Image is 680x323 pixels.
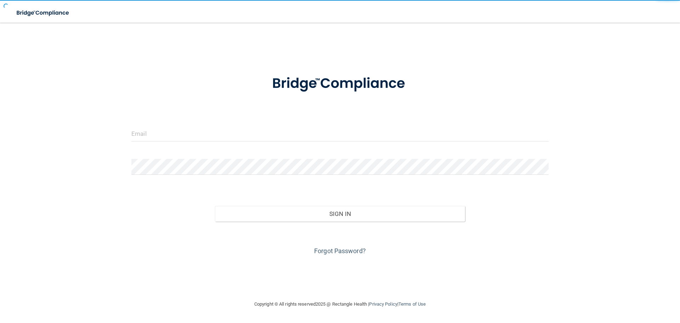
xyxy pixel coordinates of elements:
div: Copyright © All rights reserved 2025 @ Rectangle Health | | [211,293,469,316]
button: Sign In [215,206,465,222]
img: bridge_compliance_login_screen.278c3ca4.svg [257,65,423,102]
a: Privacy Policy [369,301,397,307]
a: Forgot Password? [314,247,366,255]
input: Email [131,126,549,141]
img: bridge_compliance_login_screen.278c3ca4.svg [11,6,76,20]
a: Terms of Use [398,301,426,307]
